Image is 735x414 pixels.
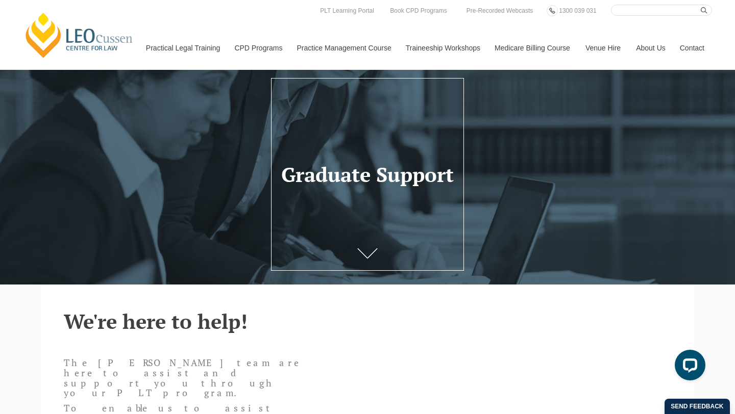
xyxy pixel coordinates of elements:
[289,26,398,70] a: Practice Management Course
[556,5,599,16] a: 1300 039 031
[227,26,289,70] a: CPD Programs
[487,26,578,70] a: Medicare Billing Course
[23,11,136,59] a: [PERSON_NAME] Centre for Law
[464,5,536,16] a: Pre-Recorded Webcasts
[64,358,308,398] p: The [PERSON_NAME] team are here to assist and support you through your PLT program.
[317,5,377,16] a: PLT Learning Portal
[578,26,628,70] a: Venue Hire
[398,26,487,70] a: Traineeship Workshops
[667,346,709,389] iframe: LiveChat chat widget
[559,7,596,14] span: 1300 039 031
[628,26,672,70] a: About Us
[387,5,449,16] a: Book CPD Programs
[64,310,671,332] h2: We're here to help!
[279,163,456,186] h1: Graduate Support
[672,26,712,70] a: Contact
[138,26,227,70] a: Practical Legal Training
